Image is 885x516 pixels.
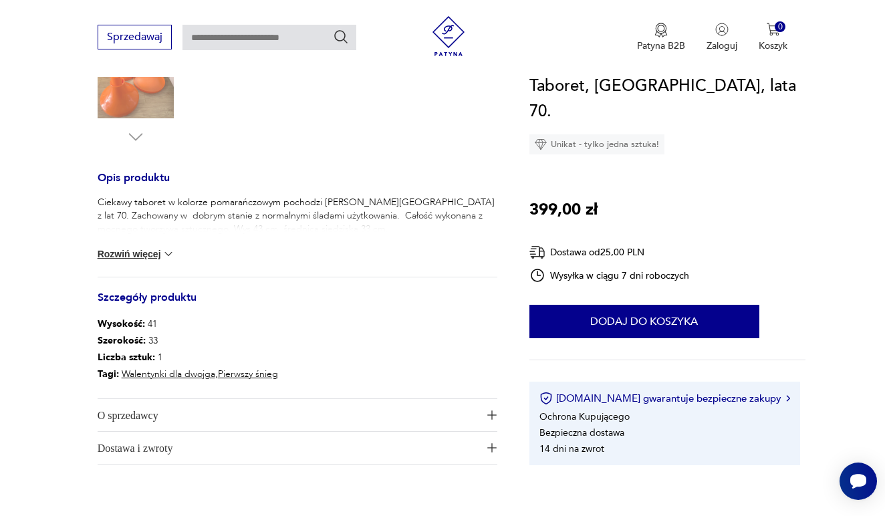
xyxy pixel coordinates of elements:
b: Szerokość : [98,334,146,347]
img: Ikona diamentu [535,138,547,150]
div: Wysyłka w ciągu 7 dni roboczych [529,267,690,283]
button: Dodaj do koszyka [529,305,759,338]
a: Ikona medaluPatyna B2B [637,23,685,52]
p: 33 [98,332,278,349]
p: , [98,366,278,382]
h1: Taboret, [GEOGRAPHIC_DATA], lata 70. [529,74,805,124]
p: 399,00 zł [529,197,598,223]
img: Ikona plusa [487,410,497,420]
img: Ikona medalu [654,23,668,37]
span: O sprzedawcy [98,399,479,431]
button: Ikona plusaDostawa i zwroty [98,432,497,464]
p: 1 [98,349,278,366]
li: Ochrona Kupującego [539,410,630,422]
button: Zaloguj [707,23,737,52]
b: Tagi: [98,368,119,380]
button: 0Koszyk [759,23,787,52]
iframe: Smartsupp widget button [840,463,877,500]
span: Dostawa i zwroty [98,432,479,464]
li: Bezpieczna dostawa [539,426,624,438]
img: Ikonka użytkownika [715,23,729,36]
li: 14 dni na zwrot [539,442,604,455]
a: Walentynki dla dwojga [122,368,215,380]
button: Rozwiń więcej [98,247,175,261]
button: Szukaj [333,29,349,45]
button: Ikona plusaO sprzedawcy [98,399,497,431]
p: Ciekawy taboret w kolorze pomarańczowym pochodzi [PERSON_NAME][GEOGRAPHIC_DATA] z lat 70. Zachowa... [98,196,497,236]
img: Ikona strzałki w prawo [786,395,790,402]
h3: Szczegóły produktu [98,293,497,315]
p: Koszyk [759,39,787,52]
div: 0 [775,21,786,33]
div: Dostawa od 25,00 PLN [529,244,690,261]
h3: Opis produktu [98,174,497,196]
img: Zdjęcie produktu Taboret, Niemcy, lata 70. [98,42,174,118]
p: 41 [98,315,278,332]
button: Sprzedawaj [98,25,172,49]
div: Unikat - tylko jedna sztuka! [529,134,664,154]
img: Ikona dostawy [529,244,545,261]
a: Pierwszy śnieg [218,368,278,380]
p: Zaloguj [707,39,737,52]
button: [DOMAIN_NAME] gwarantuje bezpieczne zakupy [539,392,790,405]
button: Patyna B2B [637,23,685,52]
img: Ikona certyfikatu [539,392,553,405]
b: Liczba sztuk: [98,351,155,364]
p: Patyna B2B [637,39,685,52]
img: chevron down [162,247,175,261]
b: Wysokość : [98,317,145,330]
img: Ikona plusa [487,443,497,453]
a: Sprzedawaj [98,33,172,43]
img: Patyna - sklep z meblami i dekoracjami vintage [428,16,469,56]
img: Ikona koszyka [767,23,780,36]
